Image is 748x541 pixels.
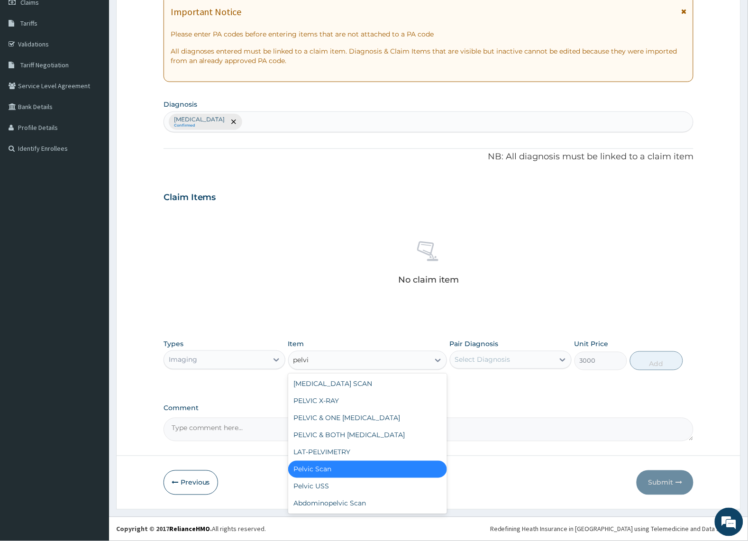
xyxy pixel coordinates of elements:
[164,404,694,413] label: Comment
[398,275,459,284] p: No claim item
[450,339,499,348] label: Pair Diagnosis
[490,524,741,534] div: Redefining Heath Insurance in [GEOGRAPHIC_DATA] using Telemedicine and Data Science!
[20,61,69,69] span: Tariff Negotiation
[288,410,447,427] div: PELVIC & ONE [MEDICAL_DATA]
[169,525,210,533] a: RelianceHMO
[288,478,447,495] div: Pelvic USS
[171,29,687,39] p: Please enter PA codes before entering items that are not attached to a PA code
[288,444,447,461] div: LAT-PELVIMETRY
[174,123,225,128] small: Confirmed
[155,5,178,28] div: Minimize live chat window
[288,461,447,478] div: Pelvic Scan
[18,47,38,71] img: d_794563401_company_1708531726252_794563401
[229,118,238,126] span: remove selection option
[288,393,447,410] div: PELVIC X-RAY
[288,376,447,393] div: [MEDICAL_DATA] SCAN
[55,119,131,215] span: We're online!
[288,427,447,444] div: PELVIC & BOTH [MEDICAL_DATA]
[630,351,683,370] button: Add
[288,339,304,348] label: Item
[164,193,216,203] h3: Claim Items
[164,470,218,495] button: Previous
[637,470,693,495] button: Submit
[164,151,694,163] p: NB: All diagnosis must be linked to a claim item
[20,19,37,28] span: Tariffs
[575,339,609,348] label: Unit Price
[171,46,687,65] p: All diagnoses entered must be linked to a claim item. Diagnosis & Claim Items that are visible bu...
[164,340,183,348] label: Types
[288,495,447,512] div: Abdominopelvic Scan
[49,53,159,65] div: Chat with us now
[5,259,181,292] textarea: Type your message and hit 'Enter'
[174,116,225,123] p: [MEDICAL_DATA]
[171,7,242,17] h1: Important Notice
[455,355,511,365] div: Select Diagnosis
[164,100,197,109] label: Diagnosis
[169,355,197,365] div: Imaging
[109,517,748,541] footer: All rights reserved.
[116,525,212,533] strong: Copyright © 2017 .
